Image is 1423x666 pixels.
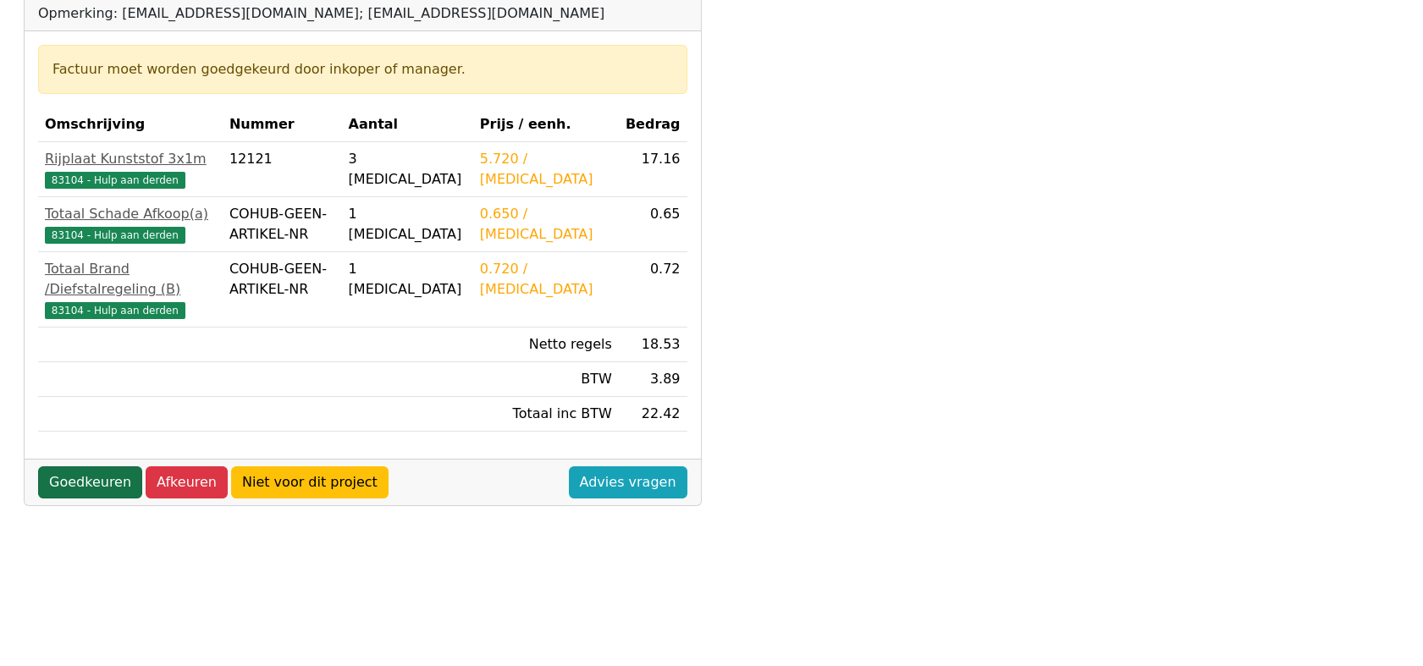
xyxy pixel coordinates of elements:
[45,172,185,189] span: 83104 - Hulp aan derden
[223,197,342,252] td: COHUB-GEEN-ARTIKEL-NR
[45,204,216,224] div: Totaal Schade Afkoop(a)
[223,252,342,327] td: COHUB-GEEN-ARTIKEL-NR
[38,466,142,498] a: Goedkeuren
[349,259,466,300] div: 1 [MEDICAL_DATA]
[480,204,612,245] div: 0.650 / [MEDICAL_DATA]
[569,466,687,498] a: Advies vragen
[480,149,612,190] div: 5.720 / [MEDICAL_DATA]
[223,142,342,197] td: 12121
[45,302,185,319] span: 83104 - Hulp aan derden
[480,259,612,300] div: 0.720 / [MEDICAL_DATA]
[349,204,466,245] div: 1 [MEDICAL_DATA]
[473,327,619,362] td: Netto regels
[619,252,687,327] td: 0.72
[38,3,604,24] div: Opmerking: [EMAIL_ADDRESS][DOMAIN_NAME]; [EMAIL_ADDRESS][DOMAIN_NAME]
[619,107,687,142] th: Bedrag
[349,149,466,190] div: 3 [MEDICAL_DATA]
[473,107,619,142] th: Prijs / eenh.
[473,362,619,397] td: BTW
[231,466,389,498] a: Niet voor dit project
[619,327,687,362] td: 18.53
[45,204,216,245] a: Totaal Schade Afkoop(a)83104 - Hulp aan derden
[45,149,216,169] div: Rijplaat Kunststof 3x1m
[342,107,473,142] th: Aantal
[52,59,673,80] div: Factuur moet worden goedgekeurd door inkoper of manager.
[45,227,185,244] span: 83104 - Hulp aan derden
[619,362,687,397] td: 3.89
[45,259,216,300] div: Totaal Brand /Diefstalregeling (B)
[619,142,687,197] td: 17.16
[619,397,687,432] td: 22.42
[223,107,342,142] th: Nummer
[45,149,216,190] a: Rijplaat Kunststof 3x1m83104 - Hulp aan derden
[45,259,216,320] a: Totaal Brand /Diefstalregeling (B)83104 - Hulp aan derden
[473,397,619,432] td: Totaal inc BTW
[146,466,228,498] a: Afkeuren
[38,107,223,142] th: Omschrijving
[619,197,687,252] td: 0.65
